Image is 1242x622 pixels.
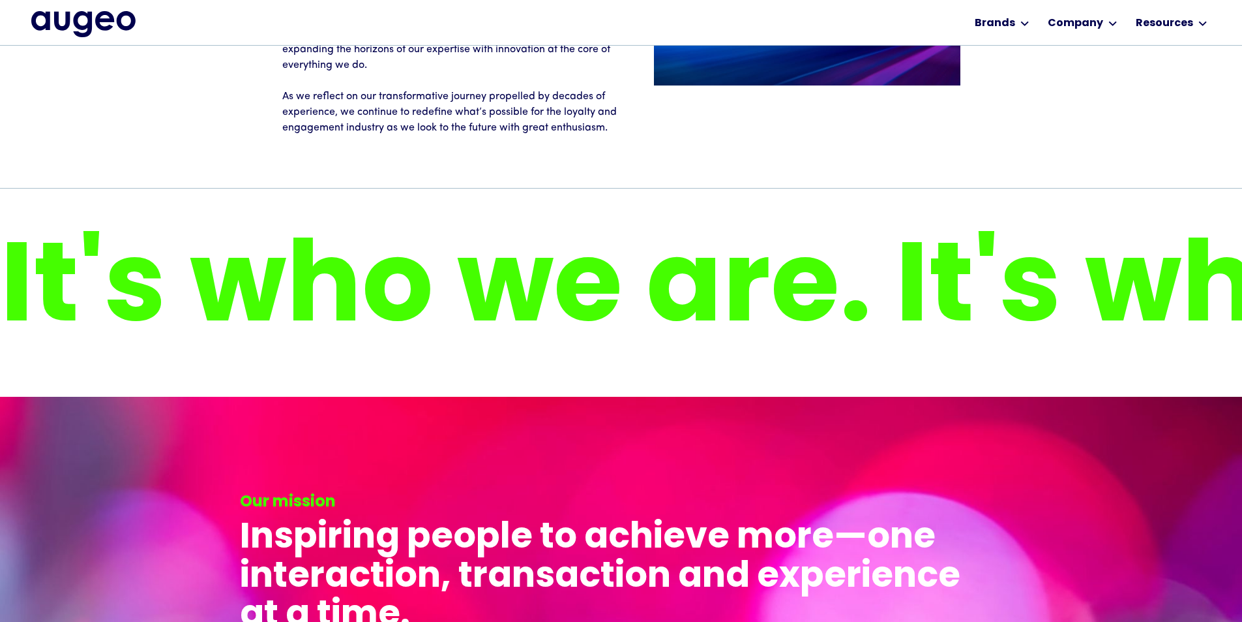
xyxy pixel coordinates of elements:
[1048,16,1103,31] div: Company
[975,16,1015,31] div: Brands
[31,11,136,37] a: home
[240,491,1003,514] div: Our mission
[31,11,136,37] img: Augeo's full logo in midnight blue.
[1136,16,1193,31] div: Resources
